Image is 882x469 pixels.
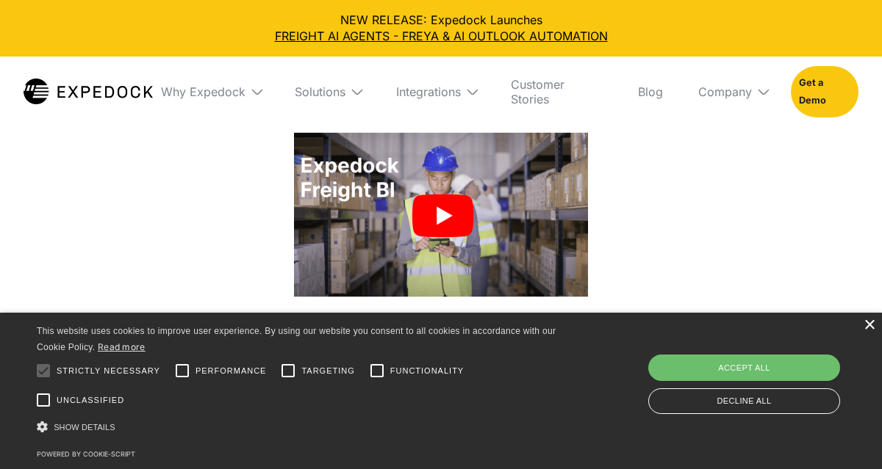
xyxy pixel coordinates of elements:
[384,57,487,127] div: Integrations
[301,365,354,377] span: Targeting
[698,84,752,99] div: Company
[396,84,461,99] div: Integrations
[12,12,870,45] div: NEW RELEASE: Expedock Launches
[37,417,562,437] div: Show details
[791,66,858,117] a: Get a Demo
[294,132,588,297] a: open lightbox
[37,326,556,353] span: This website uses cookies to improve user experience. By using our website you consent to all coo...
[648,355,840,381] div: Accept all
[149,57,271,127] div: Why Expedock
[196,365,267,377] span: Performance
[12,28,870,44] a: FREIGHT AI AGENTS - FREYA & AI OUTLOOK AUTOMATION
[686,57,779,127] div: Company
[808,399,882,469] iframe: Chat Widget
[499,57,614,127] a: Customer Stories
[648,388,840,414] div: Decline all
[37,450,135,458] a: Powered by cookie-script
[390,365,464,377] span: Functionality
[57,365,160,377] span: Strictly necessary
[161,84,245,99] div: Why Expedock
[295,84,345,99] div: Solutions
[98,341,146,352] a: Read more
[54,423,115,432] span: Show details
[283,57,373,127] div: Solutions
[626,57,675,127] a: Blog
[864,320,875,331] div: Close
[57,394,124,407] span: Unclassified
